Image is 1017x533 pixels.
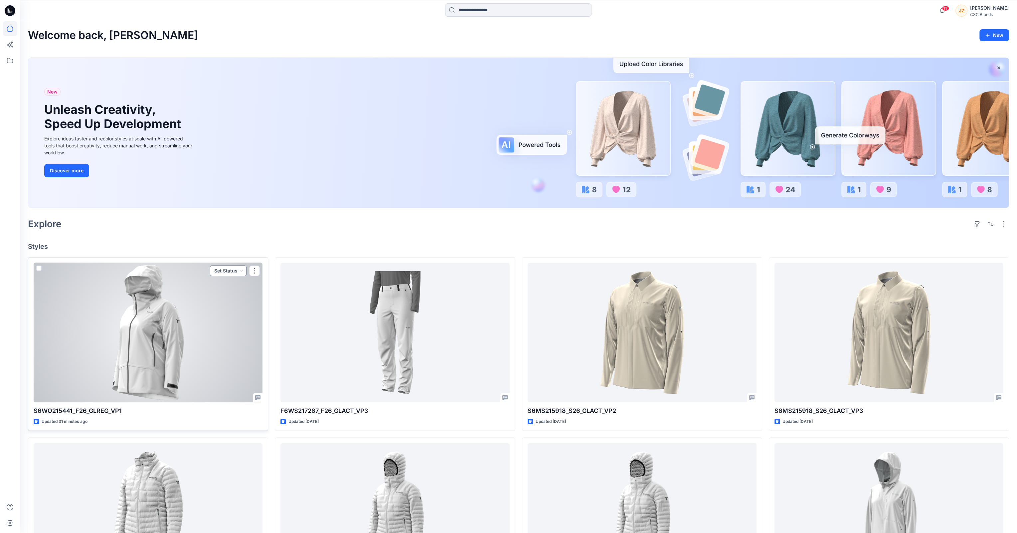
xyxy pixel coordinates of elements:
h2: Explore [28,219,62,229]
button: New [979,29,1009,41]
a: S6MS215918_S26_GLACT_VP2 [528,263,757,403]
button: Discover more [44,164,89,177]
h2: Welcome back, [PERSON_NAME] [28,29,198,42]
div: CSC Brands [970,12,1009,17]
span: New [47,88,58,96]
h4: Styles [28,243,1009,251]
a: F6WS217267_F26_GLACT_VP3 [280,263,509,403]
div: Explore ideas faster and recolor styles at scale with AI-powered tools that boost creativity, red... [44,135,194,156]
p: S6MS215918_S26_GLACT_VP2 [528,406,757,416]
div: [PERSON_NAME] [970,4,1009,12]
p: Updated [DATE] [782,418,813,425]
a: Discover more [44,164,194,177]
span: 11 [942,6,949,11]
p: S6MS215918_S26_GLACT_VP3 [774,406,1003,416]
p: Updated [DATE] [536,418,566,425]
p: Updated [DATE] [288,418,319,425]
a: S6WO215441_F26_GLREG_VP1 [34,263,262,403]
p: S6WO215441_F26_GLREG_VP1 [34,406,262,416]
h1: Unleash Creativity, Speed Up Development [44,102,184,131]
p: Updated 31 minutes ago [42,418,87,425]
div: JZ [955,5,967,17]
a: S6MS215918_S26_GLACT_VP3 [774,263,1003,403]
p: F6WS217267_F26_GLACT_VP3 [280,406,509,416]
